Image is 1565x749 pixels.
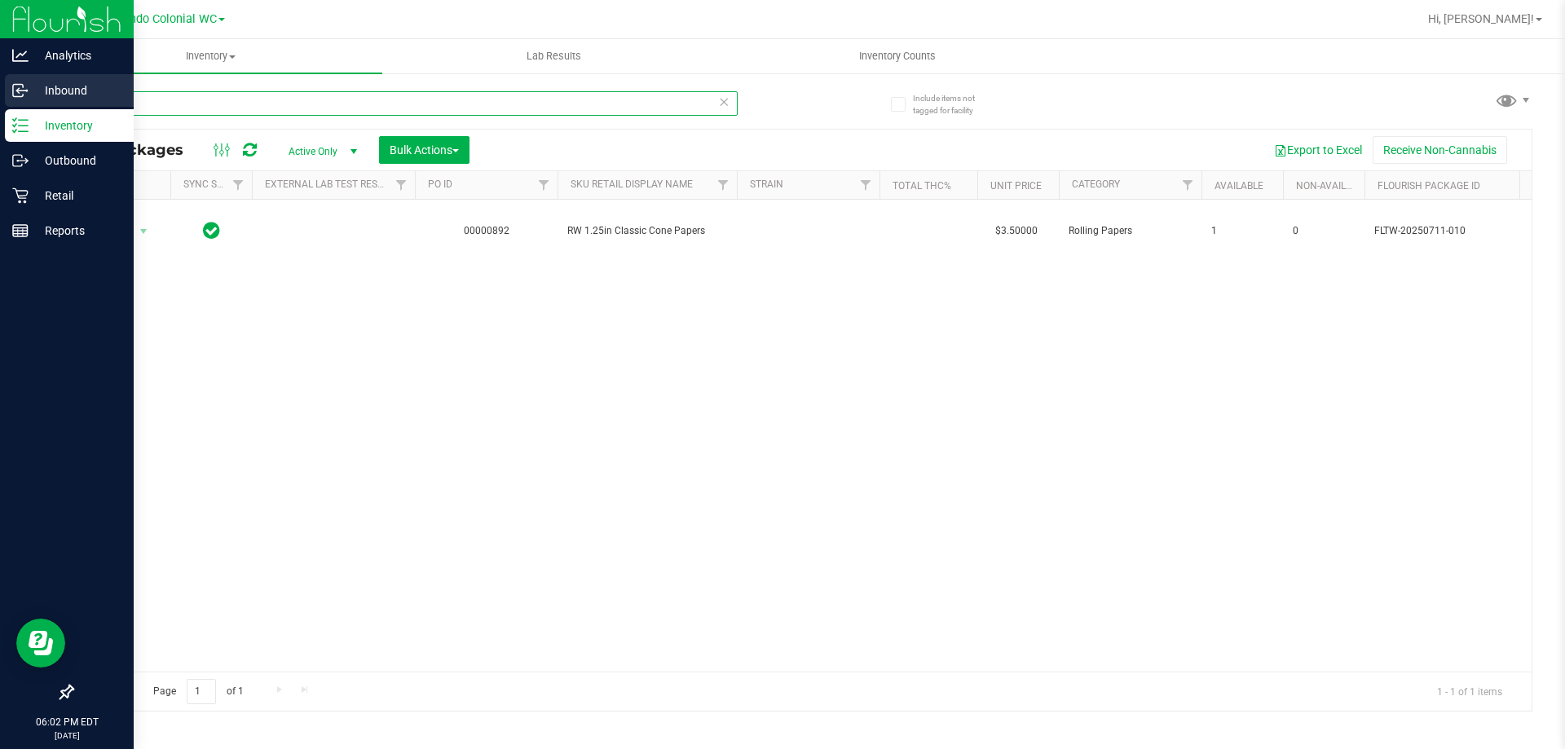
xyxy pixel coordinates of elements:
input: Search Package ID, Item Name, SKU, Lot or Part Number... [72,91,738,116]
button: Receive Non-Cannabis [1373,136,1507,164]
span: Orlando Colonial WC [108,12,217,26]
span: In Sync [203,219,220,242]
a: Available [1215,180,1263,192]
span: Rolling Papers [1069,223,1192,239]
inline-svg: Inbound [12,82,29,99]
a: Category [1072,178,1120,190]
a: Filter [710,171,737,199]
span: select [134,220,154,243]
a: SKU Retail Display Name [571,178,693,190]
a: PO ID [428,178,452,190]
span: Lab Results [505,49,603,64]
p: Analytics [29,46,126,65]
span: RW 1.25in Classic Cone Papers [567,223,727,239]
a: Flourish Package ID [1378,180,1480,192]
button: Export to Excel [1263,136,1373,164]
span: All Packages [85,141,200,159]
p: [DATE] [7,729,126,742]
a: Filter [531,171,558,199]
p: Retail [29,186,126,205]
a: Inventory Counts [725,39,1069,73]
a: Inventory [39,39,382,73]
a: Filter [1175,171,1201,199]
p: 06:02 PM EDT [7,715,126,729]
a: Lab Results [382,39,725,73]
iframe: Resource center [16,619,65,667]
a: Sync Status [183,178,246,190]
p: Inbound [29,81,126,100]
a: Filter [225,171,252,199]
span: Clear [718,91,730,112]
inline-svg: Analytics [12,47,29,64]
input: 1 [187,679,216,704]
a: Unit Price [990,180,1042,192]
span: 1 - 1 of 1 items [1424,679,1515,703]
a: Non-Available [1296,180,1369,192]
button: Bulk Actions [379,136,469,164]
a: External Lab Test Result [265,178,393,190]
span: Bulk Actions [390,143,459,156]
p: Outbound [29,151,126,170]
span: FLTW-20250711-010 [1374,223,1534,239]
inline-svg: Retail [12,187,29,204]
a: Filter [853,171,879,199]
a: Strain [750,178,783,190]
inline-svg: Reports [12,222,29,239]
p: Inventory [29,116,126,135]
inline-svg: Outbound [12,152,29,169]
span: 1 [1211,223,1273,239]
inline-svg: Inventory [12,117,29,134]
span: Inventory Counts [837,49,958,64]
a: Total THC% [893,180,951,192]
span: Include items not tagged for facility [913,92,994,117]
span: Page of 1 [139,679,257,704]
span: Inventory [39,49,382,64]
p: Reports [29,221,126,240]
span: 0 [1293,223,1355,239]
span: Hi, [PERSON_NAME]! [1428,12,1534,25]
span: $3.50000 [987,219,1046,243]
a: 00000892 [464,225,509,236]
a: Filter [388,171,415,199]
